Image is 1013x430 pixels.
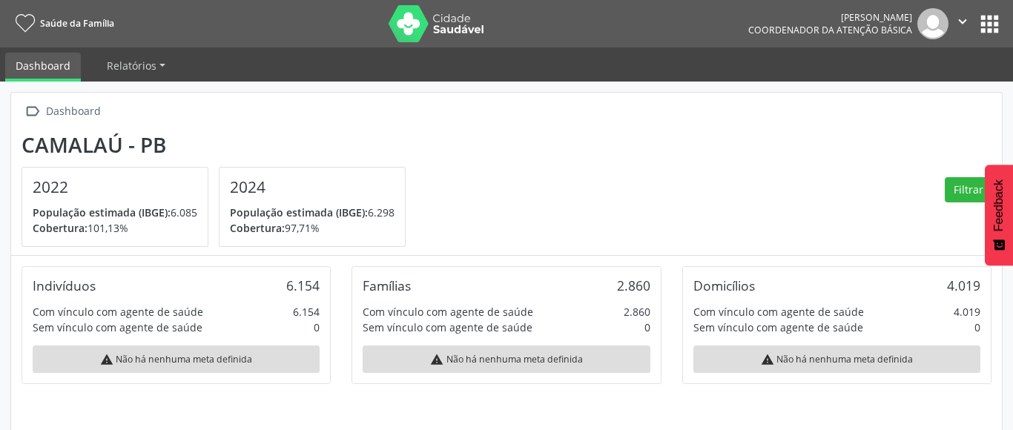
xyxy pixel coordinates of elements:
[22,101,103,122] a:  Dashboard
[33,320,202,335] div: Sem vínculo com agente de saúde
[693,277,755,294] div: Domicílios
[693,320,863,335] div: Sem vínculo com agente de saúde
[363,304,533,320] div: Com vínculo com agente de saúde
[985,165,1013,265] button: Feedback - Mostrar pesquisa
[33,205,197,220] p: 6.085
[693,304,864,320] div: Com vínculo com agente de saúde
[977,11,1003,37] button: apps
[917,8,948,39] img: img
[974,320,980,335] div: 0
[363,345,650,373] div: Não há nenhuma meta definida
[954,304,980,320] div: 4.019
[230,220,395,236] p: 97,71%
[693,345,980,373] div: Não há nenhuma meta definida
[947,277,980,294] div: 4.019
[33,304,203,320] div: Com vínculo com agente de saúde
[33,205,171,219] span: População estimada (IBGE):
[286,277,320,294] div: 6.154
[230,221,285,235] span: Cobertura:
[230,205,368,219] span: População estimada (IBGE):
[33,345,320,373] div: Não há nenhuma meta definida
[230,178,395,196] h4: 2024
[33,220,197,236] p: 101,13%
[748,11,912,24] div: [PERSON_NAME]
[363,277,411,294] div: Famílias
[624,304,650,320] div: 2.860
[761,353,774,366] i: warning
[43,101,103,122] div: Dashboard
[293,304,320,320] div: 6.154
[33,221,88,235] span: Cobertura:
[100,353,113,366] i: warning
[748,24,912,36] span: Coordenador da Atenção Básica
[644,320,650,335] div: 0
[363,320,532,335] div: Sem vínculo com agente de saúde
[314,320,320,335] div: 0
[5,53,81,82] a: Dashboard
[945,177,991,202] button: Filtrar
[33,277,96,294] div: Indivíduos
[33,178,197,196] h4: 2022
[617,277,650,294] div: 2.860
[430,353,443,366] i: warning
[22,101,43,122] i: 
[230,205,395,220] p: 6.298
[22,133,416,157] div: Camalaú - PB
[107,59,156,73] span: Relatórios
[10,11,114,36] a: Saúde da Família
[948,8,977,39] button: 
[40,17,114,30] span: Saúde da Família
[992,179,1006,231] span: Feedback
[954,13,971,30] i: 
[96,53,176,79] a: Relatórios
